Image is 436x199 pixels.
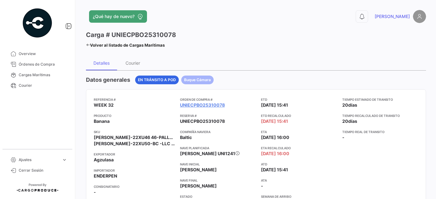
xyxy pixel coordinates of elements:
span: UNIECPBO25310078 [180,118,225,124]
span: Ajustes [19,157,59,163]
app-card-info-title: Estado [180,194,256,199]
span: ENDERPEN [94,173,117,179]
app-card-info-title: Consignatario [94,184,175,189]
span: WEEK 32 [94,102,114,108]
app-card-info-title: ETA [261,129,337,134]
span: Órdenes de Compra [19,62,67,67]
span: Cerrar Sesión [19,168,67,173]
h4: Datos generales [86,76,130,84]
img: powered-by.png [22,7,53,39]
app-card-info-title: SKU [94,129,175,134]
div: Detalles [93,60,110,66]
img: placeholder-user.png [413,10,426,23]
a: Overview [5,49,70,59]
span: [PERSON_NAME] UNI1241 [180,151,235,156]
span: 20 [342,118,348,124]
span: días [348,118,357,124]
span: Banana [94,118,110,124]
a: Courier [5,80,70,91]
app-card-info-title: Nave inicial [180,162,256,167]
span: [DATE] 15:41 [261,102,288,108]
app-card-info-title: Exportador [94,152,175,157]
app-card-info-title: Tiempo estimado de transito [342,97,419,102]
app-card-info-title: Importador [94,168,175,173]
span: [PERSON_NAME] [180,183,217,189]
app-card-info-title: Nave final [180,178,256,183]
span: Agzulasa [94,157,114,163]
span: [PERSON_NAME] [180,167,217,173]
app-card-info-title: Referencia # [94,97,175,102]
span: [PERSON_NAME]-22XU50-BC -LLC TEALINE PALLET [94,141,175,147]
a: Cargas Marítimas [5,70,70,80]
span: Buque Cámara [184,77,211,83]
app-card-info-title: ETA Recalculado [261,146,337,150]
app-card-info-title: Reserva # [180,113,256,118]
span: [DATE] 15:41 [261,118,288,124]
app-card-info-title: ETD [261,97,337,102]
app-card-info-title: Semana de Arribo [261,194,337,199]
span: 20 [342,102,348,108]
button: ¿Qué hay de nuevo? [89,10,147,23]
span: [DATE] 16:00 [261,134,289,141]
span: Baltic [180,134,192,141]
a: Órdenes de Compra [5,59,70,70]
span: [DATE] 15:41 [261,167,288,173]
h3: Carga # UNIECPBO25310078 [86,30,176,39]
span: [PERSON_NAME]-22XU46 46-PALLET LLC TEALINE [94,134,175,141]
span: - [261,183,263,189]
span: Overview [19,51,67,57]
span: - [342,135,344,140]
span: - [94,189,96,195]
app-card-info-title: ATD [261,162,337,167]
app-card-info-title: Tiempo recalculado de transito [342,113,419,118]
app-card-info-title: ETD Recalculado [261,113,337,118]
a: UNIECPBO25310078 [180,102,225,108]
app-card-info-title: Producto [94,113,175,118]
app-card-info-title: Nave planificada [180,146,256,150]
app-card-info-title: Tiempo real de transito [342,129,419,134]
span: Courier [19,83,67,88]
span: [PERSON_NAME] [375,13,410,20]
span: días [348,102,357,108]
app-card-info-title: ATA [261,178,337,183]
app-card-info-title: Compañía naviera [180,129,256,134]
app-card-info-title: Orden de Compra # [180,97,256,102]
a: Volver al listado de Cargas Marítimas [86,41,165,49]
span: expand_more [62,157,67,163]
span: ¿Qué hay de nuevo? [93,13,135,20]
span: Cargas Marítimas [19,72,67,78]
span: [DATE] 16:00 [261,150,289,157]
span: En tránsito a POD [138,77,176,83]
div: Courier [126,60,140,66]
